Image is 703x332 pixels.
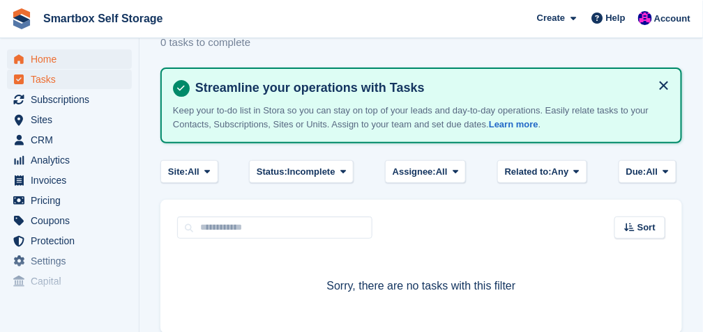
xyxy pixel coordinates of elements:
a: Smartbox Self Storage [38,7,169,30]
button: Assignee: All [385,160,467,183]
a: menu [7,130,132,150]
span: All [647,165,658,179]
p: Sorry, there are no tasks with this filter [177,278,665,294]
span: Sites [31,110,114,129]
img: Sam Austin [638,11,652,25]
span: Capital [31,271,114,291]
a: Learn more [489,119,538,129]
span: CRM [31,130,114,150]
a: menu [7,191,132,210]
span: Incomplete [287,165,335,179]
button: Site: All [160,160,218,183]
button: Status: Incomplete [249,160,354,183]
span: All [436,165,448,179]
a: menu [7,211,132,230]
span: All [188,165,199,179]
span: Status: [257,165,287,179]
h4: Streamline your operations with Tasks [190,80,670,96]
a: menu [7,171,132,190]
a: menu [7,231,132,251]
span: Account [654,12,690,26]
p: 0 tasks to complete [160,35,250,51]
span: Settings [31,251,114,271]
span: Analytics [31,150,114,170]
span: Related to: [505,165,552,179]
img: stora-icon-8386f47178a22dfd0bd8f6a31ec36ba5ce8667c1dd55bd0f319d3a0aa187defe.svg [11,8,32,29]
span: Protection [31,231,114,251]
a: menu [7,90,132,109]
span: Invoices [31,171,114,190]
span: Any [552,165,569,179]
span: Pricing [31,191,114,210]
span: Coupons [31,211,114,230]
span: Subscriptions [31,90,114,109]
a: menu [7,70,132,89]
span: Help [606,11,626,25]
span: Due: [626,165,647,179]
button: Due: All [619,160,676,183]
span: Home [31,49,114,69]
span: Site: [168,165,188,179]
span: Tasks [31,70,114,89]
button: Related to: Any [497,160,587,183]
a: menu [7,251,132,271]
a: menu [7,150,132,170]
span: Assignee: [393,165,436,179]
a: menu [7,271,132,291]
span: Create [537,11,565,25]
span: Sort [637,221,656,235]
p: Keep your to-do list in Stora so you can stay on top of your leads and day-to-day operations. Eas... [173,104,670,131]
a: menu [7,49,132,69]
a: menu [7,110,132,129]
